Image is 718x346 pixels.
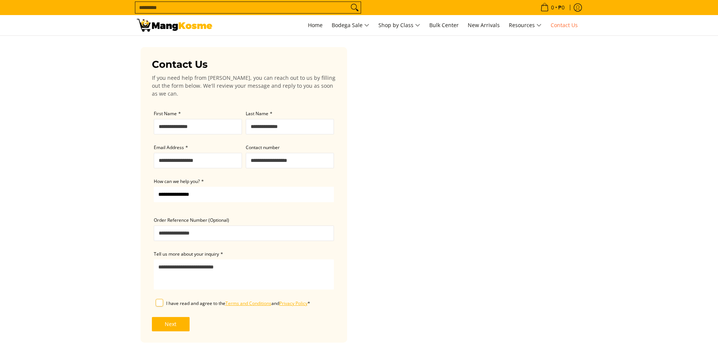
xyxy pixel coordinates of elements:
a: Resources [505,15,545,35]
span: New Arrivals [468,21,500,29]
span: Home [308,21,323,29]
span: 0 [550,5,555,10]
button: Search [349,2,361,13]
span: I have read and agree to the and [166,300,308,306]
nav: Main Menu [220,15,582,35]
button: Next [152,317,190,331]
a: Privacy Policy [279,300,308,306]
span: Bodega Sale [332,21,369,30]
span: Resources [509,21,542,30]
span: Contact Us [551,21,578,29]
span: Email Address [154,144,184,151]
a: New Arrivals [464,15,504,35]
span: ₱0 [557,5,566,10]
span: Order Reference Number (Optional) [154,217,229,223]
span: • [538,3,567,12]
a: Home [304,15,326,35]
h3: Contact Us [152,58,336,71]
a: Bodega Sale [328,15,373,35]
span: Last Name [246,110,268,117]
span: Bulk Center [429,21,459,29]
span: Contact number [246,144,280,151]
span: How can we help you? [154,178,200,184]
img: Contact Us Today! l Mang Kosme - Home Appliance Warehouse Sale [137,19,212,32]
p: If you need help from [PERSON_NAME], you can reach out to us by filling out the form below. We'll... [152,74,336,98]
span: First Name [154,110,177,117]
a: Terms and Conditions [225,300,271,306]
span: Tell us more about your inquiry [154,251,219,257]
a: Bulk Center [426,15,462,35]
span: Shop by Class [378,21,420,30]
a: Shop by Class [375,15,424,35]
a: Contact Us [547,15,582,35]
